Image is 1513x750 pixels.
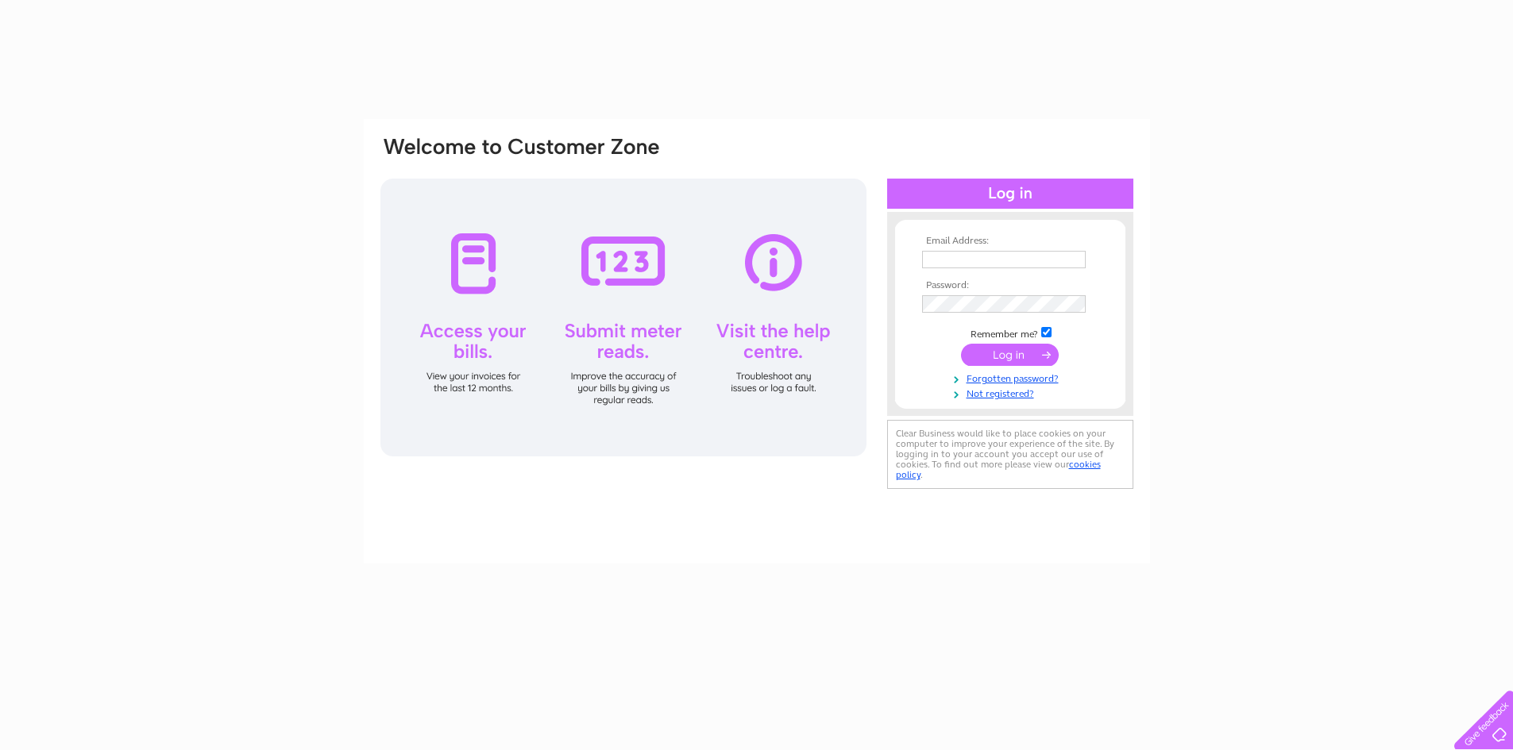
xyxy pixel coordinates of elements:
[896,459,1101,480] a: cookies policy
[922,370,1102,385] a: Forgotten password?
[887,420,1133,489] div: Clear Business would like to place cookies on your computer to improve your experience of the sit...
[961,344,1059,366] input: Submit
[918,325,1102,340] td: Remember me?
[918,280,1102,291] th: Password:
[918,236,1102,247] th: Email Address:
[922,385,1102,400] a: Not registered?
